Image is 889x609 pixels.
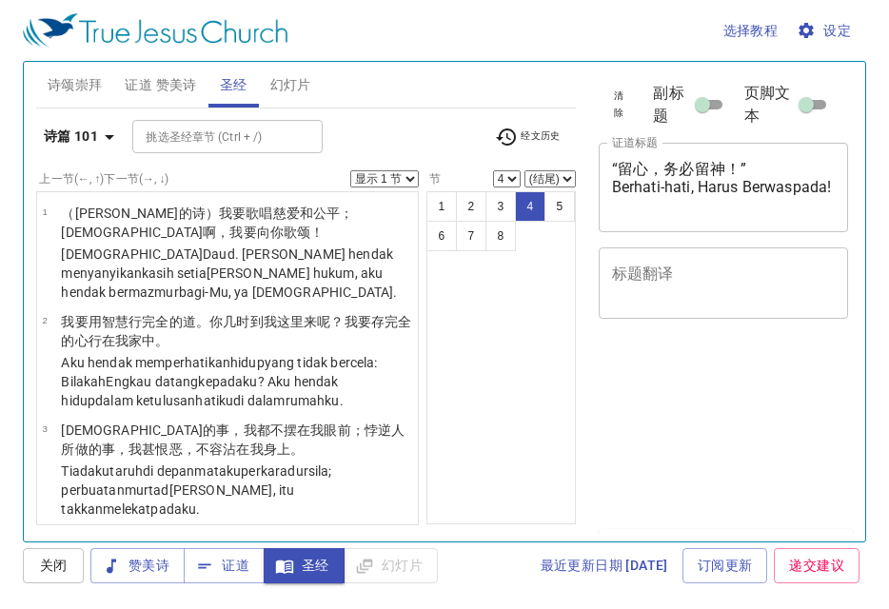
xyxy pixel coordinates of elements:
wh1870: 。你几时到 [61,314,411,348]
wh1004: . [340,393,344,408]
wh1870: yang tidak bercela [61,355,377,408]
span: 经文历史 [495,126,561,148]
span: 选择教程 [723,19,779,43]
wh5869: perkara [61,463,331,517]
wh8549: 道 [61,314,411,348]
wh8537: 心 [75,333,169,348]
wh2167: ！ [310,225,324,240]
wh4210: ）我要歌唱 [61,206,353,240]
button: 1 [426,191,457,222]
span: 1 [42,206,47,217]
wh1980: dalam ketulusan [95,393,344,408]
wh3068: 啊，我要向你歌颂 [203,225,324,240]
wh7130: 。 [155,333,168,348]
wh3808: kutaruh [61,463,331,517]
wh4210: Daud [61,246,397,300]
p: [DEMOGRAPHIC_DATA] [61,421,412,459]
span: 2 [42,315,47,325]
wh6213: ，我甚恨恶 [115,442,304,457]
span: 圣经 [279,554,329,578]
span: 关闭 [38,554,69,578]
a: 最近更新日期 [DATE] [533,548,676,583]
wh3824: 行在 [89,333,169,348]
p: [DEMOGRAPHIC_DATA] [61,245,412,302]
a: 订阅更新 [682,548,768,583]
button: 清除 [599,85,639,125]
span: 订阅更新 [698,554,753,578]
button: 经文历史 [484,123,572,151]
span: 幻灯片 [270,73,311,97]
span: 圣经 [220,73,247,97]
span: 清除 [610,88,627,122]
button: 圣经 [264,548,345,583]
wh6213: murtad [61,482,294,517]
span: 设定 [800,19,851,43]
wh7919: hidup [61,355,377,408]
wh3824: di dalam [233,393,343,408]
p: （[PERSON_NAME] [61,204,412,242]
wh1697: dursila [61,463,331,517]
button: 赞美诗 [90,548,185,583]
wh7919: 行完全的 [61,314,411,348]
span: 页脚文本 [744,82,796,128]
button: 8 [485,221,516,251]
wh7750: 所做的事 [61,442,304,457]
button: 证道 [184,548,265,583]
span: 赞美诗 [106,554,169,578]
p: 我要用智慧 [61,312,412,350]
wh3068: . [393,285,397,300]
wh7891: kasih setia [61,265,397,300]
p: Tiada [61,462,412,519]
span: 证道 [199,554,249,578]
wh1732: 的诗 [61,206,353,240]
span: 最近更新日期 [DATE] [541,554,668,578]
textarea: “留心，务必留神！” Berhati-hati, Harus Berwaspada! [612,160,836,214]
wh2617: [PERSON_NAME] hukum [61,265,397,300]
wh5048: mataku [61,463,331,517]
img: True Jesus Church [23,13,287,48]
button: 4 [515,191,545,222]
p: Aku hendak memperhatikan [61,353,412,410]
wh1100: ; perbuatan [61,463,331,517]
button: 7 [456,221,486,251]
a: 递交建议 [774,548,859,583]
span: 诗颂崇拜 [48,73,103,97]
span: 副标题 [653,82,690,128]
button: 选择教程 [716,13,786,49]
wh1980: 我家 [115,333,169,348]
wh4970: Engkau datang [61,374,343,408]
button: 3 [485,191,516,222]
wh2167: bagi-Mu, ya [DEMOGRAPHIC_DATA] [179,285,398,300]
label: 上一节 (←, ↑) 下一节 (→, ↓) [39,173,168,185]
wh1100: 的事 [61,422,405,457]
span: 3 [42,423,47,434]
wh8537: hatiku [195,393,343,408]
button: 6 [426,221,457,251]
wh1697: ，我都不摆在 [61,422,405,457]
input: Type Bible Reference [138,126,286,147]
button: 设定 [793,13,859,49]
button: 5 [544,191,575,222]
wh8549: : Bilakah [61,355,377,408]
wh7130: rumahku [286,393,344,408]
button: 诗篇 101 [36,119,128,154]
label: 节 [426,173,442,185]
button: 关闭 [23,548,84,583]
span: 递交建议 [789,554,844,578]
iframe: from-child [591,339,800,521]
b: 诗篇 101 [44,125,98,148]
wh3808: melekat [103,501,200,517]
span: 证道 赞美诗 [125,73,196,97]
wh1692: 在我身上。 [236,442,304,457]
wh1692: padaku. [150,501,200,517]
wh1004: 中 [142,333,168,348]
wh7750: [PERSON_NAME] [61,482,294,517]
wh1732: . [PERSON_NAME] hendak menyanyikan [61,246,397,300]
button: 2 [456,191,486,222]
wh7896: di depan [61,463,331,517]
wh935: kepadaku [61,374,343,408]
wh8130: ，不容沾 [183,442,304,457]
